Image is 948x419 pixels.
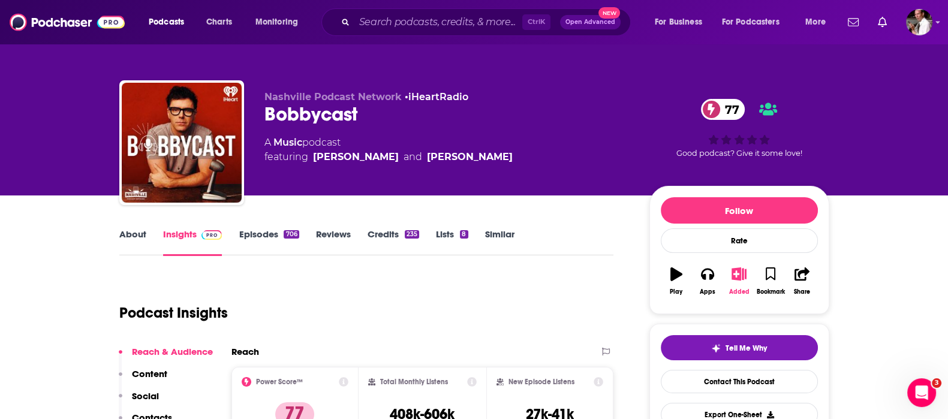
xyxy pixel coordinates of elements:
[565,19,615,25] span: Open Advanced
[661,370,818,393] a: Contact This Podcast
[661,335,818,360] button: tell me why sparkleTell Me Why
[661,260,692,303] button: Play
[700,288,715,296] div: Apps
[316,228,351,256] a: Reviews
[794,288,810,296] div: Share
[132,368,167,379] p: Content
[722,14,780,31] span: For Podcasters
[932,378,941,388] span: 3
[206,14,232,31] span: Charts
[119,304,228,322] h1: Podcast Insights
[805,14,826,31] span: More
[786,260,817,303] button: Share
[119,228,146,256] a: About
[756,288,784,296] div: Bookmark
[755,260,786,303] button: Bookmark
[661,228,818,253] div: Rate
[646,13,717,32] button: open menu
[163,228,222,256] a: InsightsPodchaser Pro
[132,390,159,402] p: Social
[427,150,513,164] a: Mike Deestro
[264,135,513,164] div: A podcast
[873,12,892,32] a: Show notifications dropdown
[405,230,419,239] div: 235
[122,83,242,203] img: Bobbycast
[119,346,213,368] button: Reach & Audience
[119,368,167,390] button: Content
[231,346,259,357] h2: Reach
[256,378,303,386] h2: Power Score™
[119,390,159,412] button: Social
[560,15,621,29] button: Open AdvancedNew
[907,378,936,407] iframe: Intercom live chat
[726,343,767,353] span: Tell Me Why
[843,12,863,32] a: Show notifications dropdown
[284,230,299,239] div: 706
[354,13,522,32] input: Search podcasts, credits, & more...
[714,13,797,32] button: open menu
[247,13,314,32] button: open menu
[598,7,620,19] span: New
[380,378,448,386] h2: Total Monthly Listens
[711,343,721,353] img: tell me why sparkle
[701,99,745,120] a: 77
[255,14,298,31] span: Monitoring
[676,149,802,158] span: Good podcast? Give it some love!
[508,378,574,386] h2: New Episode Listens
[729,288,750,296] div: Added
[661,197,818,224] button: Follow
[485,228,514,256] a: Similar
[723,260,754,303] button: Added
[649,91,829,165] div: 77Good podcast? Give it some love!
[313,150,399,164] a: Bobby Bones
[333,8,642,36] div: Search podcasts, credits, & more...
[10,11,125,34] img: Podchaser - Follow, Share and Rate Podcasts
[198,13,239,32] a: Charts
[522,14,550,30] span: Ctrl K
[797,13,841,32] button: open menu
[408,91,468,103] a: iHeartRadio
[906,9,932,35] img: User Profile
[655,14,702,31] span: For Business
[264,91,402,103] span: Nashville Podcast Network
[273,137,302,148] a: Music
[436,228,468,256] a: Lists8
[264,150,513,164] span: featuring
[713,99,745,120] span: 77
[906,9,932,35] span: Logged in as Quarto
[239,228,299,256] a: Episodes706
[405,91,468,103] span: •
[140,13,200,32] button: open menu
[906,9,932,35] button: Show profile menu
[692,260,723,303] button: Apps
[201,230,222,240] img: Podchaser Pro
[670,288,682,296] div: Play
[149,14,184,31] span: Podcasts
[404,150,422,164] span: and
[460,230,468,239] div: 8
[368,228,419,256] a: Credits235
[132,346,213,357] p: Reach & Audience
